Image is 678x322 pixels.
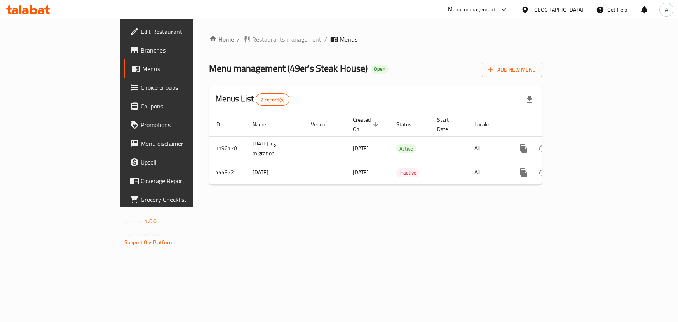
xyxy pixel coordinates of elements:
a: Menus [124,59,234,78]
a: Support.OpsPlatform [124,237,174,247]
a: Edit Restaurant [124,22,234,41]
button: Add New Menu [482,63,542,77]
span: Version: [124,216,143,226]
td: All [468,136,508,161]
button: Change Status [533,139,552,158]
span: [DATE] [353,143,369,153]
span: 1.0.0 [145,216,157,226]
button: Change Status [533,163,552,182]
td: [DATE] [246,161,305,184]
h2: Menus List [215,93,289,106]
span: Inactive [396,168,420,177]
div: Open [371,65,389,74]
th: Actions [508,113,595,136]
span: Created On [353,115,381,134]
div: [GEOGRAPHIC_DATA] [532,5,584,14]
span: Choice Groups [141,83,227,92]
a: Restaurants management [243,35,321,44]
span: Upsell [141,157,227,167]
span: [DATE] [353,167,369,177]
span: Grocery Checklist [141,195,227,204]
span: Name [253,120,276,129]
span: Status [396,120,422,129]
span: ID [215,120,230,129]
span: Add New Menu [488,65,536,75]
nav: breadcrumb [209,35,542,44]
span: Menu management ( 49er's Steak House ) [209,59,368,77]
td: - [431,161,468,184]
td: [DATE]-cg migration [246,136,305,161]
span: Promotions [141,120,227,129]
span: Vendor [311,120,337,129]
span: 2 record(s) [256,96,289,103]
span: A [665,5,668,14]
td: - [431,136,468,161]
span: Coverage Report [141,176,227,185]
span: Active [396,144,416,153]
span: Menus [142,64,227,73]
div: Menu-management [448,5,496,14]
div: Export file [520,90,539,109]
span: Get support on: [124,229,160,240]
a: Promotions [124,115,234,134]
span: Open [371,66,389,72]
div: Total records count [256,93,289,106]
button: more [514,139,533,158]
span: Locale [474,120,499,129]
a: Coupons [124,97,234,115]
span: Start Date [437,115,459,134]
span: Edit Restaurant [141,27,227,36]
li: / [324,35,327,44]
span: Coupons [141,101,227,111]
td: All [468,161,508,184]
li: / [237,35,240,44]
a: Upsell [124,153,234,171]
a: Menu disclaimer [124,134,234,153]
span: Restaurants management [252,35,321,44]
a: Choice Groups [124,78,234,97]
a: Branches [124,41,234,59]
span: Menu disclaimer [141,139,227,148]
span: Branches [141,45,227,55]
button: more [514,163,533,182]
a: Coverage Report [124,171,234,190]
a: Grocery Checklist [124,190,234,209]
span: Menus [340,35,357,44]
table: enhanced table [209,113,595,185]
